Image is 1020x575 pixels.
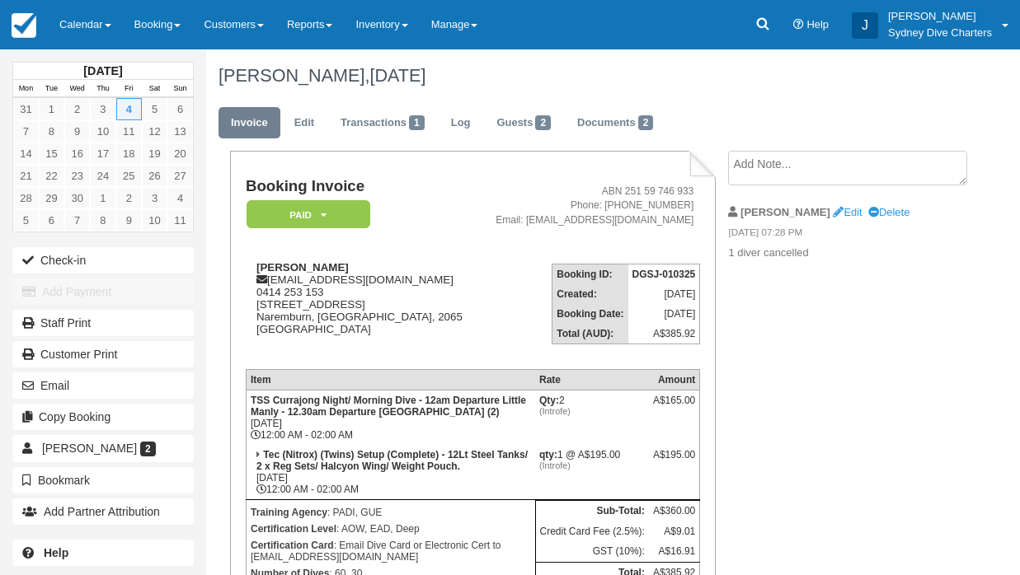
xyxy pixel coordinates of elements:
a: 25 [116,165,142,187]
td: GST (10%): [535,541,649,562]
a: 19 [142,143,167,165]
a: Edit [282,107,327,139]
strong: Certification Card [251,540,334,551]
b: Help [44,546,68,559]
img: checkfront-main-nav-mini-logo.png [12,13,36,38]
a: 7 [64,209,90,231]
span: [DATE] [369,65,425,86]
th: Wed [64,80,90,98]
a: 27 [167,165,193,187]
span: 2 [140,442,156,456]
address: ABN 251 59 746 933 Phone: [PHONE_NUMBER] Email: [EMAIL_ADDRESS][DOMAIN_NAME] [482,185,693,227]
td: [DATE] 12:00 AM - 02:00 AM [246,390,535,446]
div: J [852,12,878,39]
button: Add Payment [12,278,194,305]
h1: [PERSON_NAME], [219,66,959,86]
strong: TSS Currajong Night/ Morning Dive - 12am Departure Little Manly - 12.30am Departure [GEOGRAPHIC_D... [251,395,526,418]
a: 2 [116,187,142,209]
i: Help [793,20,804,30]
a: 6 [167,98,193,120]
p: Sydney Dive Charters [888,25,992,41]
a: 20 [167,143,193,165]
button: Bookmark [12,467,194,493]
td: [DATE] [628,304,700,324]
td: Credit Card Fee (2.5%): [535,521,649,542]
a: 8 [90,209,115,231]
a: 9 [116,209,142,231]
a: 6 [39,209,64,231]
em: (Introfe) [539,406,645,416]
th: Mon [13,80,39,98]
a: 11 [167,209,193,231]
a: 29 [39,187,64,209]
em: Paid [247,200,370,229]
p: : Email Dive Card or Electronic Cert to [EMAIL_ADDRESS][DOMAIN_NAME] [251,537,531,565]
a: Paid [246,199,364,230]
th: Sun [167,80,193,98]
strong: [PERSON_NAME] [256,261,349,273]
a: Staff Print [12,310,194,336]
a: 14 [13,143,39,165]
strong: [DATE] [83,64,122,77]
a: 23 [64,165,90,187]
a: Help [12,540,194,566]
a: 5 [142,98,167,120]
p: 1 diver cancelled [728,245,958,261]
a: 15 [39,143,64,165]
div: [EMAIL_ADDRESS][DOMAIN_NAME] 0414 253 153 [STREET_ADDRESS] Naremburn, [GEOGRAPHIC_DATA], 2065 [GE... [246,261,476,356]
a: 4 [116,98,142,120]
th: Tue [39,80,64,98]
strong: DGSJ-010325 [632,269,696,280]
div: A$195.00 [653,449,695,474]
td: A$16.91 [649,541,700,562]
td: A$9.01 [649,521,700,542]
a: 17 [90,143,115,165]
button: Check-in [12,247,194,273]
a: 7 [13,120,39,143]
td: 1 @ A$195.00 [535,445,649,500]
a: Log [439,107,483,139]
div: A$165.00 [653,395,695,419]
th: Created: [552,284,628,304]
th: Sat [142,80,167,98]
a: 24 [90,165,115,187]
a: 30 [64,187,90,209]
button: Copy Booking [12,404,194,430]
p: : PADI, GUE [251,504,531,521]
a: 16 [64,143,90,165]
strong: Training Agency [251,507,327,518]
span: 1 [409,115,425,130]
a: 3 [90,98,115,120]
th: Booking ID: [552,264,628,284]
a: 9 [64,120,90,143]
span: Help [806,18,829,30]
strong: Tec (Nitrox) (Twins) Setup (Complete) - 12Lt Steel Tanks/ 2 x Reg Sets/ Halcyon Wing/ Weight Pouch. [256,449,528,472]
a: 5 [13,209,39,231]
a: [PERSON_NAME] 2 [12,435,194,461]
a: 3 [142,187,167,209]
a: 2 [64,98,90,120]
a: Transactions1 [328,107,437,139]
strong: Certification Level [251,523,336,535]
p: [PERSON_NAME] [888,8,992,25]
a: 22 [39,165,64,187]
em: [DATE] 07:28 PM [728,226,958,244]
a: Guests2 [484,107,563,139]
a: 21 [13,165,39,187]
a: 28 [13,187,39,209]
td: A$360.00 [649,501,700,521]
th: Rate [535,370,649,390]
td: A$385.92 [628,324,700,344]
td: 2 [535,390,649,446]
th: Booking Date: [552,304,628,324]
a: 4 [167,187,193,209]
a: 26 [142,165,167,187]
a: 12 [142,120,167,143]
th: Item [246,370,535,390]
th: Sub-Total: [535,501,649,521]
a: 1 [39,98,64,120]
em: (Introfe) [539,460,645,470]
th: Fri [116,80,142,98]
th: Thu [90,80,115,98]
a: 1 [90,187,115,209]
